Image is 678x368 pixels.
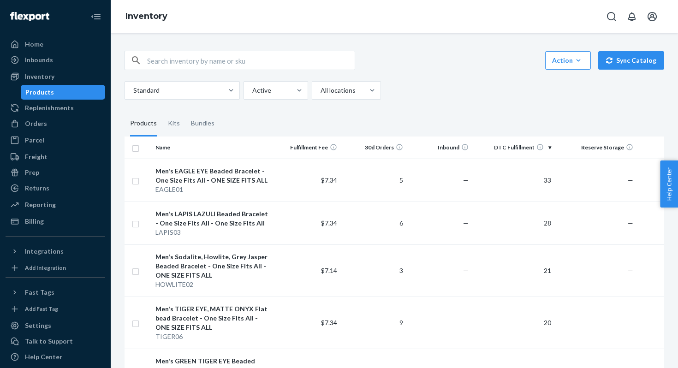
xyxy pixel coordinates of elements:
[555,137,637,159] th: Reserve Storage
[25,352,62,362] div: Help Center
[321,176,337,184] span: $7.34
[472,244,554,297] td: 21
[628,219,633,227] span: —
[155,185,271,194] div: EAGLE01
[6,334,105,349] a: Talk to Support
[21,85,106,100] a: Products
[147,51,355,70] input: Search inventory by name or sku
[341,202,407,244] td: 6
[628,319,633,326] span: —
[125,11,167,21] a: Inventory
[25,40,43,49] div: Home
[6,244,105,259] button: Integrations
[155,209,271,228] div: Men's LAPIS LAZULI Beaded Bracelet - One Size Fits All - One Size Fits All
[628,176,633,184] span: —
[25,119,47,128] div: Orders
[25,72,54,81] div: Inventory
[6,262,105,273] a: Add Integration
[25,168,39,177] div: Prep
[25,247,64,256] div: Integrations
[321,267,337,274] span: $7.14
[472,297,554,349] td: 20
[25,103,74,113] div: Replenishments
[6,181,105,196] a: Returns
[25,55,53,65] div: Inbounds
[155,166,271,185] div: Men's EAGLE EYE Beaded Bracelet - One Size Fits All - ONE SIZE FITS ALL
[25,88,54,97] div: Products
[155,332,271,341] div: TIGER06
[6,133,105,148] a: Parcel
[132,86,133,95] input: Standard
[25,321,51,330] div: Settings
[87,7,105,26] button: Close Navigation
[660,160,678,208] button: Help Center
[6,69,105,84] a: Inventory
[155,280,271,289] div: HOWLITE02
[407,137,473,159] th: Inbound
[130,111,157,137] div: Products
[6,350,105,364] a: Help Center
[118,3,175,30] ol: breadcrumbs
[6,197,105,212] a: Reporting
[341,159,407,202] td: 5
[25,152,48,161] div: Freight
[25,264,66,272] div: Add Integration
[472,159,554,202] td: 33
[552,56,584,65] div: Action
[6,165,105,180] a: Prep
[25,337,73,346] div: Talk to Support
[6,214,105,229] a: Billing
[6,116,105,131] a: Orders
[628,267,633,274] span: —
[155,304,271,332] div: Men's TIGER EYE, MATTE ONYX Flat bead Bracelet - One Size Fits All - ONE SIZE FITS ALL
[251,86,252,95] input: Active
[320,86,321,95] input: All locations
[545,51,591,70] button: Action
[6,303,105,315] a: Add Fast Tag
[25,136,44,145] div: Parcel
[275,137,341,159] th: Fulfillment Fee
[25,217,44,226] div: Billing
[25,200,56,209] div: Reporting
[463,267,469,274] span: —
[6,101,105,115] a: Replenishments
[598,51,664,70] button: Sync Catalog
[321,319,337,326] span: $7.34
[602,7,621,26] button: Open Search Box
[25,288,54,297] div: Fast Tags
[472,137,554,159] th: DTC Fulfillment
[191,111,214,137] div: Bundles
[6,37,105,52] a: Home
[623,7,641,26] button: Open notifications
[643,7,661,26] button: Open account menu
[463,219,469,227] span: —
[6,149,105,164] a: Freight
[341,137,407,159] th: 30d Orders
[168,111,180,137] div: Kits
[155,228,271,237] div: LAPIS03
[341,244,407,297] td: 3
[155,252,271,280] div: Men's Sodalite, Howlite, Grey Jasper Beaded Bracelet - One Size Fits All - ONE SIZE FITS ALL
[25,305,58,313] div: Add Fast Tag
[6,318,105,333] a: Settings
[463,176,469,184] span: —
[152,137,275,159] th: Name
[341,297,407,349] td: 9
[25,184,49,193] div: Returns
[6,53,105,67] a: Inbounds
[321,219,337,227] span: $7.34
[6,285,105,300] button: Fast Tags
[10,12,49,21] img: Flexport logo
[463,319,469,326] span: —
[472,202,554,244] td: 28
